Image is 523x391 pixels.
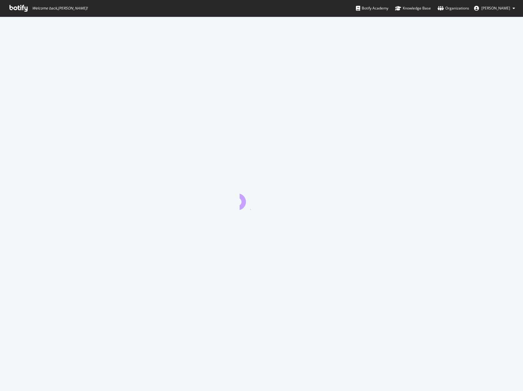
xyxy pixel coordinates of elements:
[356,5,388,11] div: Botify Academy
[240,188,284,210] div: animation
[481,6,510,11] span: Kristina Fox
[438,5,469,11] div: Organizations
[469,3,520,13] button: [PERSON_NAME]
[32,6,88,11] span: Welcome back, [PERSON_NAME] !
[395,5,431,11] div: Knowledge Base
